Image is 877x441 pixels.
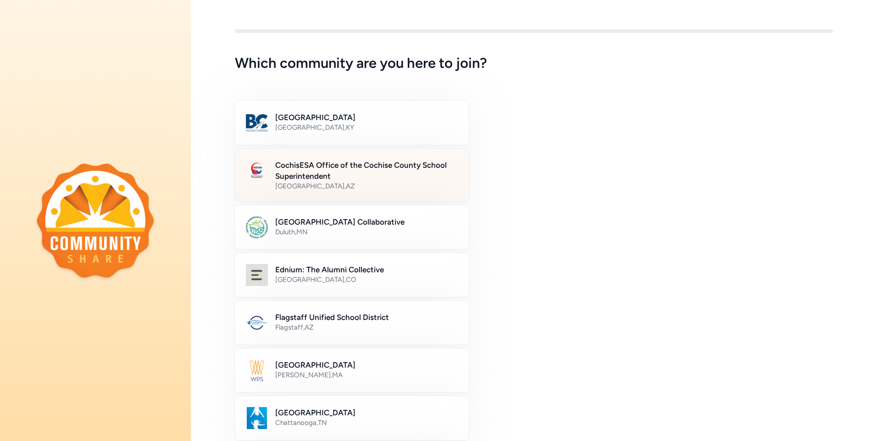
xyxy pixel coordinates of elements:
[275,407,458,418] h2: [GEOGRAPHIC_DATA]
[246,216,268,238] img: Logo
[246,112,268,134] img: Logo
[275,216,458,227] h2: [GEOGRAPHIC_DATA] Collaborative
[246,160,268,182] img: Logo
[235,55,833,72] h5: Which community are you here to join?
[246,407,268,429] img: Logo
[275,359,458,370] h2: [GEOGRAPHIC_DATA]
[275,112,458,123] h2: [GEOGRAPHIC_DATA]
[275,275,458,284] div: [GEOGRAPHIC_DATA] , CO
[275,370,458,380] div: [PERSON_NAME] , MA
[275,227,458,237] div: Duluth , MN
[275,160,458,182] h2: CochisESA Office of the Cochise County School Superintendent
[275,312,458,323] h2: Flagstaff Unified School District
[275,418,458,427] div: Chattanooga , TN
[246,312,268,334] img: Logo
[275,323,458,332] div: Flagstaff , AZ
[246,359,268,381] img: Logo
[275,123,458,132] div: [GEOGRAPHIC_DATA] , KY
[246,264,268,286] img: Logo
[275,264,458,275] h2: Ednium: The Alumni Collective
[37,163,154,278] img: logo
[275,182,458,191] div: [GEOGRAPHIC_DATA] , AZ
